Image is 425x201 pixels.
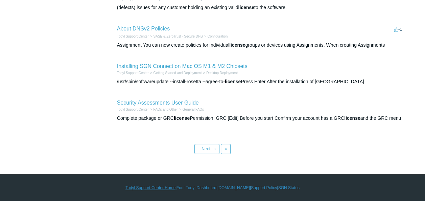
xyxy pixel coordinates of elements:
li: Desktop Deployment [202,70,238,75]
a: Todyl Support Center [117,71,149,75]
a: Security Assessments User Guide [117,100,199,106]
span: › [214,147,216,151]
em: license [225,79,241,84]
a: Next [194,144,219,154]
a: SASE & ZeroTrust - Secure DNS [153,35,203,38]
em: license [229,42,245,48]
a: General FAQs [183,108,204,111]
em: license [238,5,254,10]
span: Next [202,147,210,151]
li: FAQs and Other [149,107,178,112]
a: Support Policy [251,185,277,191]
span: -1 [394,27,402,32]
li: Todyl Support Center [117,107,149,112]
li: General FAQs [178,107,204,112]
div: /usr/sbin/softwareupdate --install-rosetta --agree-to- Press Enter After the installation of [GEO... [117,78,404,85]
a: Todyl Support Center [117,108,149,111]
a: Getting Started and Deployment [153,71,202,75]
li: Configuration [203,34,228,39]
a: Your Todyl Dashboard [176,185,216,191]
em: license [344,115,360,121]
a: Configuration [208,35,228,38]
em: license [174,115,190,121]
li: Todyl Support Center [117,34,149,39]
a: Desktop Deployment [206,71,238,75]
a: Todyl Support Center [117,35,149,38]
div: Assignment You can now create policies for individual groups or devices using Assignments. When c... [117,42,404,49]
a: About DNSv2 Policies [117,26,170,31]
a: [DOMAIN_NAME] [217,185,250,191]
a: Installing SGN Connect on Mac OS M1 & M2 Chipsets [117,63,247,69]
a: Todyl Support Center Home [125,185,175,191]
li: Getting Started and Deployment [149,70,202,75]
li: Todyl Support Center [117,70,149,75]
a: SGN Status [278,185,300,191]
div: Complete package or GRC Permission: GRC [Edit] Before you start Confirm your account has a GRC an... [117,115,404,122]
div: (defects) issues for any customer holding an existing valid to the software. [117,4,404,11]
li: SASE & ZeroTrust - Secure DNS [149,34,203,39]
div: | | | | [21,185,404,191]
span: » [225,147,227,151]
a: FAQs and Other [153,108,178,111]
